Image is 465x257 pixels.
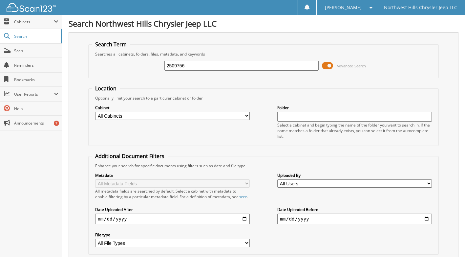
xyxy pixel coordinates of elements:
div: All metadata fields are searched by default. Select a cabinet with metadata to enable filtering b... [95,188,249,199]
h1: Search Northwest Hills Chrysler Jeep LLC [69,18,458,29]
input: start [95,214,249,224]
div: Select a cabinet and begin typing the name of the folder you want to search in. If the name match... [277,122,432,139]
span: Announcements [14,120,58,126]
legend: Location [92,85,120,92]
span: [PERSON_NAME] [325,6,362,10]
input: end [277,214,432,224]
img: scan123-logo-white.svg [7,3,56,12]
a: here [239,194,247,199]
span: Cabinets [14,19,54,25]
div: Enhance your search for specific documents using filters such as date and file type. [92,163,435,169]
legend: Additional Document Filters [92,152,168,160]
div: Searches all cabinets, folders, files, metadata, and keywords [92,51,435,57]
label: Uploaded By [277,173,432,178]
label: Cabinet [95,105,249,110]
div: Optionally limit your search to a particular cabinet or folder [92,95,435,101]
span: Search [14,34,57,39]
label: Date Uploaded Before [277,207,432,212]
label: Date Uploaded After [95,207,249,212]
label: File type [95,232,249,238]
span: User Reports [14,91,54,97]
span: Reminders [14,62,58,68]
label: Folder [277,105,432,110]
div: 7 [54,121,59,126]
span: Scan [14,48,58,54]
span: Help [14,106,58,111]
span: Advanced Search [337,63,366,68]
span: Bookmarks [14,77,58,82]
span: Northwest Hills Chrysler Jeep LLC [384,6,457,10]
legend: Search Term [92,41,130,48]
label: Metadata [95,173,249,178]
